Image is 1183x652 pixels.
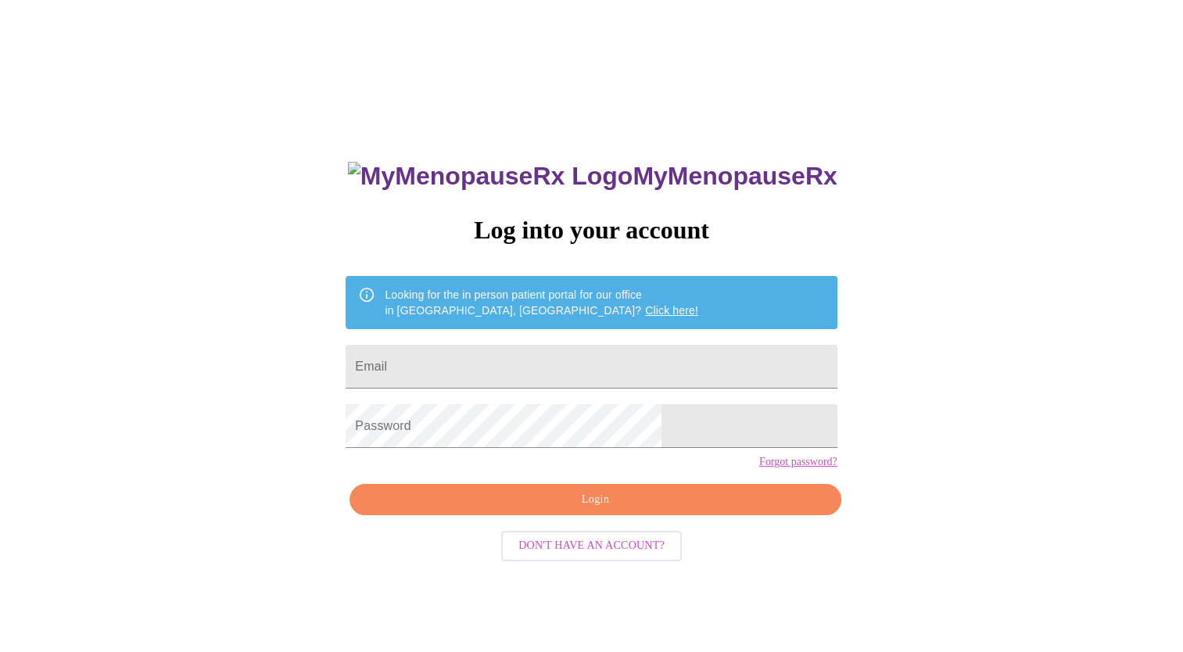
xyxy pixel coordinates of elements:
[645,304,698,317] a: Click here!
[497,538,686,551] a: Don't have an account?
[348,162,633,191] img: MyMenopauseRx Logo
[367,490,823,510] span: Login
[518,536,665,556] span: Don't have an account?
[759,456,837,468] a: Forgot password?
[385,281,698,324] div: Looking for the in person patient portal for our office in [GEOGRAPHIC_DATA], [GEOGRAPHIC_DATA]?
[346,216,837,245] h3: Log into your account
[348,162,837,191] h3: MyMenopauseRx
[350,484,841,516] button: Login
[501,531,682,561] button: Don't have an account?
